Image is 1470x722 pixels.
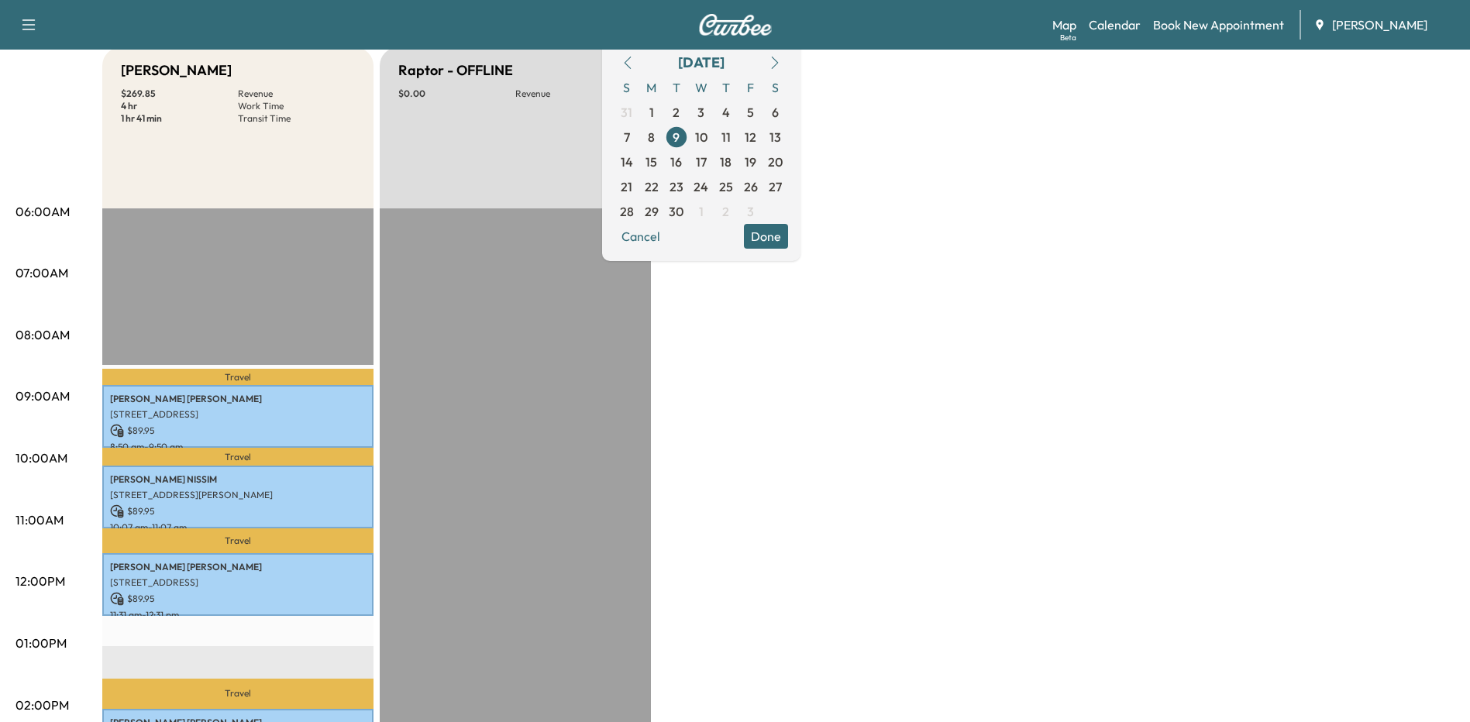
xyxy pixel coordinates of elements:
[102,448,374,466] p: Travel
[620,202,634,221] span: 28
[110,408,366,421] p: [STREET_ADDRESS]
[615,224,667,249] button: Cancel
[615,75,639,100] span: S
[669,202,683,221] span: 30
[621,177,632,196] span: 21
[745,153,756,171] span: 19
[648,128,655,146] span: 8
[664,75,689,100] span: T
[1052,15,1076,34] a: MapBeta
[515,88,632,100] p: Revenue
[768,153,783,171] span: 20
[697,103,704,122] span: 3
[722,202,729,221] span: 2
[673,128,680,146] span: 9
[689,75,714,100] span: W
[15,325,70,344] p: 08:00AM
[102,369,374,386] p: Travel
[110,609,366,621] p: 11:31 am - 12:31 pm
[15,263,68,282] p: 07:00AM
[110,424,366,438] p: $ 89.95
[621,153,633,171] span: 14
[696,153,707,171] span: 17
[714,75,738,100] span: T
[110,592,366,606] p: $ 89.95
[720,153,732,171] span: 18
[15,572,65,590] p: 12:00PM
[673,103,680,122] span: 2
[238,112,355,125] p: Transit Time
[102,679,374,709] p: Travel
[699,202,704,221] span: 1
[645,202,659,221] span: 29
[747,103,754,122] span: 5
[121,112,238,125] p: 1 hr 41 min
[645,153,657,171] span: 15
[744,224,788,249] button: Done
[649,103,654,122] span: 1
[747,202,754,221] span: 3
[763,75,788,100] span: S
[769,177,782,196] span: 27
[398,88,515,100] p: $ 0.00
[678,52,725,74] div: [DATE]
[110,561,366,573] p: [PERSON_NAME] [PERSON_NAME]
[102,528,374,553] p: Travel
[15,634,67,652] p: 01:00PM
[1060,32,1076,43] div: Beta
[719,177,733,196] span: 25
[110,576,366,589] p: [STREET_ADDRESS]
[15,449,67,467] p: 10:00AM
[694,177,708,196] span: 24
[738,75,763,100] span: F
[745,128,756,146] span: 12
[110,441,366,453] p: 8:50 am - 9:50 am
[621,103,632,122] span: 31
[238,88,355,100] p: Revenue
[772,103,779,122] span: 6
[15,696,69,714] p: 02:00PM
[639,75,664,100] span: M
[121,88,238,100] p: $ 269.85
[238,100,355,112] p: Work Time
[110,393,366,405] p: [PERSON_NAME] [PERSON_NAME]
[1089,15,1141,34] a: Calendar
[398,60,513,81] h5: Raptor - OFFLINE
[121,60,232,81] h5: [PERSON_NAME]
[121,100,238,112] p: 4 hr
[110,521,366,534] p: 10:07 am - 11:07 am
[695,128,707,146] span: 10
[110,489,366,501] p: [STREET_ADDRESS][PERSON_NAME]
[645,177,659,196] span: 22
[721,128,731,146] span: 11
[744,177,758,196] span: 26
[110,473,366,486] p: [PERSON_NAME] NISSIM
[722,103,730,122] span: 4
[624,128,630,146] span: 7
[110,504,366,518] p: $ 89.95
[15,511,64,529] p: 11:00AM
[698,14,773,36] img: Curbee Logo
[15,202,70,221] p: 06:00AM
[769,128,781,146] span: 13
[1153,15,1284,34] a: Book New Appointment
[670,177,683,196] span: 23
[670,153,682,171] span: 16
[1332,15,1427,34] span: [PERSON_NAME]
[15,387,70,405] p: 09:00AM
